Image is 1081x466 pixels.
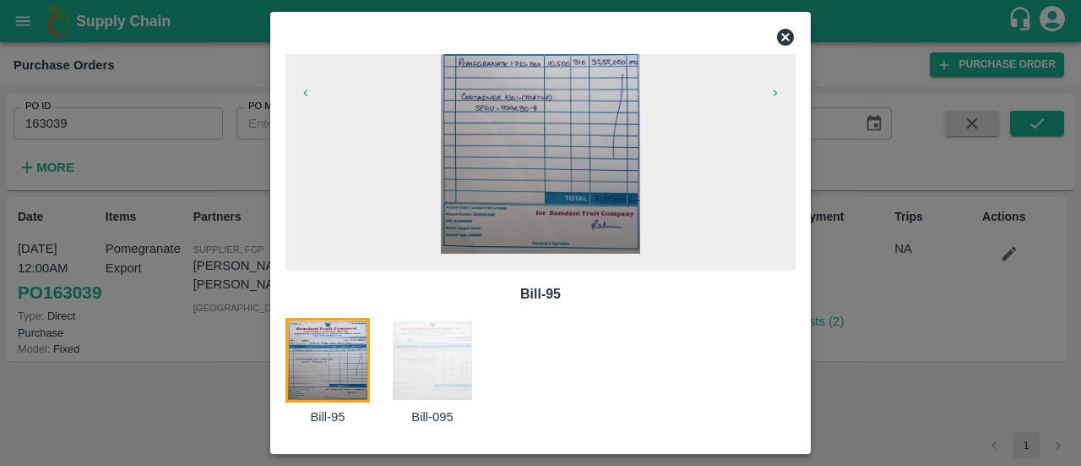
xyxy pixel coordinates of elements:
[285,408,370,426] p: Bill-95
[285,318,370,403] img: https://app.vegrow.in/rails/active_storage/blobs/redirect/eyJfcmFpbHMiOnsiZGF0YSI6MjgyMzY1NiwicHV...
[390,318,475,403] img: https://app.vegrow.in/rails/active_storage/blobs/redirect/eyJfcmFpbHMiOnsiZGF0YSI6Mjg2ODc0NSwicHV...
[390,408,475,426] p: Bill-095
[299,284,782,304] p: Bill-95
